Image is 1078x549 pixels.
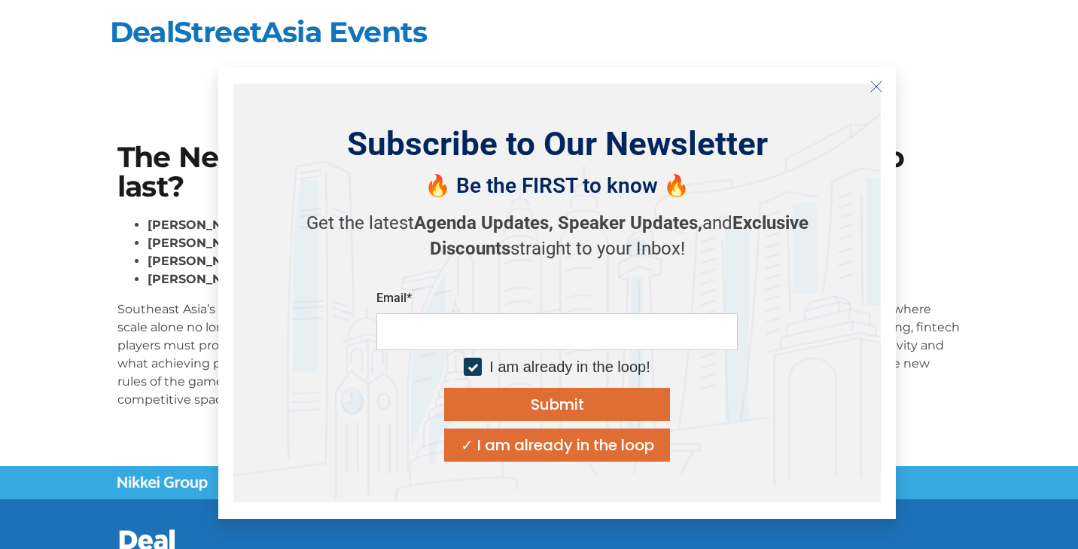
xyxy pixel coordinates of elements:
[148,254,258,268] strong: [PERSON_NAME],
[117,300,961,409] p: Southeast Asia’s fintech players now face the same challenge of growth in a capital-constrained, ...
[148,216,961,234] li: , Founder, Group CEO and Executive Director,
[148,270,961,288] li: , Founder & General Partner,
[148,252,961,270] li: Partner,
[117,143,961,201] h1: The Next Frontier for SE Asia’s Fintechs: Who is built to last?
[110,14,427,50] a: DealStreetAsia Events
[148,236,255,250] strong: [PERSON_NAME]
[148,234,961,252] li: , Group Chief Financial Officer,
[148,272,255,286] strong: [PERSON_NAME]
[148,218,255,232] strong: [PERSON_NAME]
[117,476,208,491] img: Nikkei Group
